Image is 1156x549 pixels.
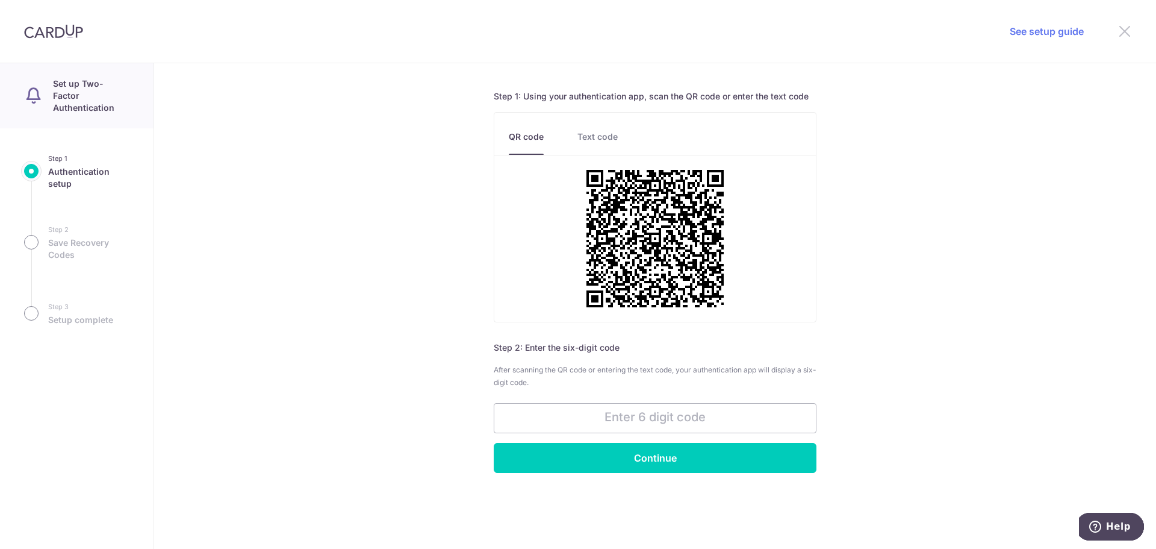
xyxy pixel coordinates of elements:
span: Help [27,8,52,19]
input: Continue [494,443,816,473]
input: Enter 6 digit code [494,403,816,433]
small: Step 2 [48,224,129,236]
p: Set up Two-Factor Authentication [53,78,129,114]
iframe: Opens a widget where you can find more information [1079,513,1144,543]
span: Authentication setup [48,166,129,190]
span: Setup complete [48,314,113,326]
span: Save Recovery Codes [48,237,129,261]
h6: Step 2: Enter the six-digit code [494,342,816,354]
h6: Step 1: Using your authentication app, scan the QR code or enter the text code [494,90,816,102]
a: Text code [577,131,618,155]
small: Step 1 [48,152,129,165]
small: Step 3 [48,301,113,313]
img: CardUp [24,24,83,39]
a: See setup guide [1010,24,1084,39]
span: After scanning the QR code or entering the text code, your authentication app will display a six-... [494,365,816,387]
a: QR code [509,131,544,155]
